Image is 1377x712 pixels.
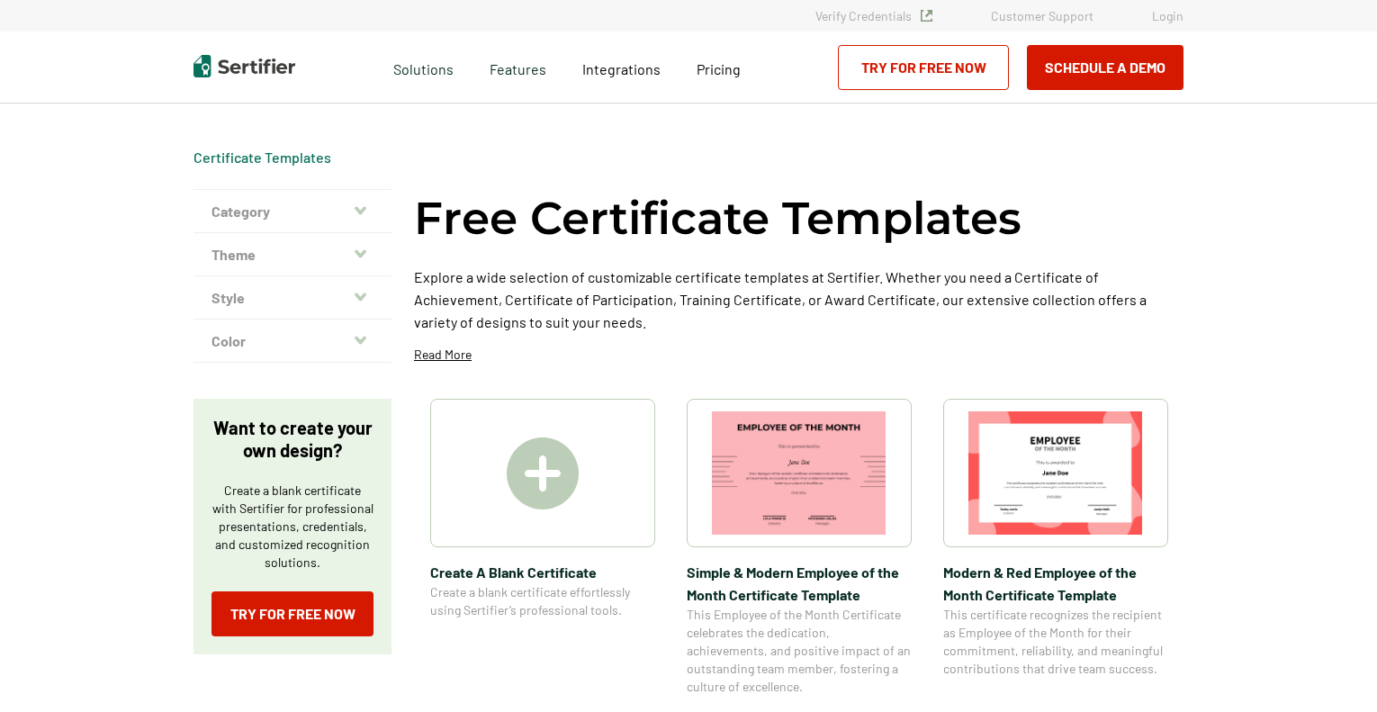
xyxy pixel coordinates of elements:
[430,583,655,619] span: Create a blank certificate effortlessly using Sertifier’s professional tools.
[687,606,912,696] span: This Employee of the Month Certificate celebrates the dedication, achievements, and positive impa...
[490,56,546,78] span: Features
[687,399,912,696] a: Simple & Modern Employee of the Month Certificate TemplateSimple & Modern Employee of the Month C...
[193,276,391,320] button: Style
[414,189,1021,248] h1: Free Certificate Templates
[943,606,1168,678] span: This certificate recognizes the recipient as Employee of the Month for their commitment, reliabil...
[943,399,1168,696] a: Modern & Red Employee of the Month Certificate TemplateModern & Red Employee of the Month Certifi...
[211,591,373,636] a: Try for Free Now
[1152,8,1183,23] a: Login
[687,561,912,606] span: Simple & Modern Employee of the Month Certificate Template
[211,482,373,572] p: Create a blank certificate with Sertifier for professional presentations, credentials, and custom...
[193,55,295,77] img: Sertifier | Digital Credentialing Platform
[991,8,1093,23] a: Customer Support
[582,56,661,78] a: Integrations
[712,411,886,535] img: Simple & Modern Employee of the Month Certificate Template
[193,149,331,166] a: Certificate Templates
[507,437,579,509] img: Create A Blank Certificate
[193,320,391,363] button: Color
[943,561,1168,606] span: Modern & Red Employee of the Month Certificate Template
[193,233,391,276] button: Theme
[414,266,1183,333] p: Explore a wide selection of customizable certificate templates at Sertifier. Whether you need a C...
[838,45,1009,90] a: Try for Free Now
[921,10,932,22] img: Verified
[393,56,454,78] span: Solutions
[697,60,741,77] span: Pricing
[968,411,1143,535] img: Modern & Red Employee of the Month Certificate Template
[430,561,655,583] span: Create A Blank Certificate
[414,346,472,364] p: Read More
[211,417,373,462] p: Want to create your own design?
[193,149,331,167] div: Breadcrumb
[815,8,932,23] a: Verify Credentials
[193,190,391,233] button: Category
[582,60,661,77] span: Integrations
[697,56,741,78] a: Pricing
